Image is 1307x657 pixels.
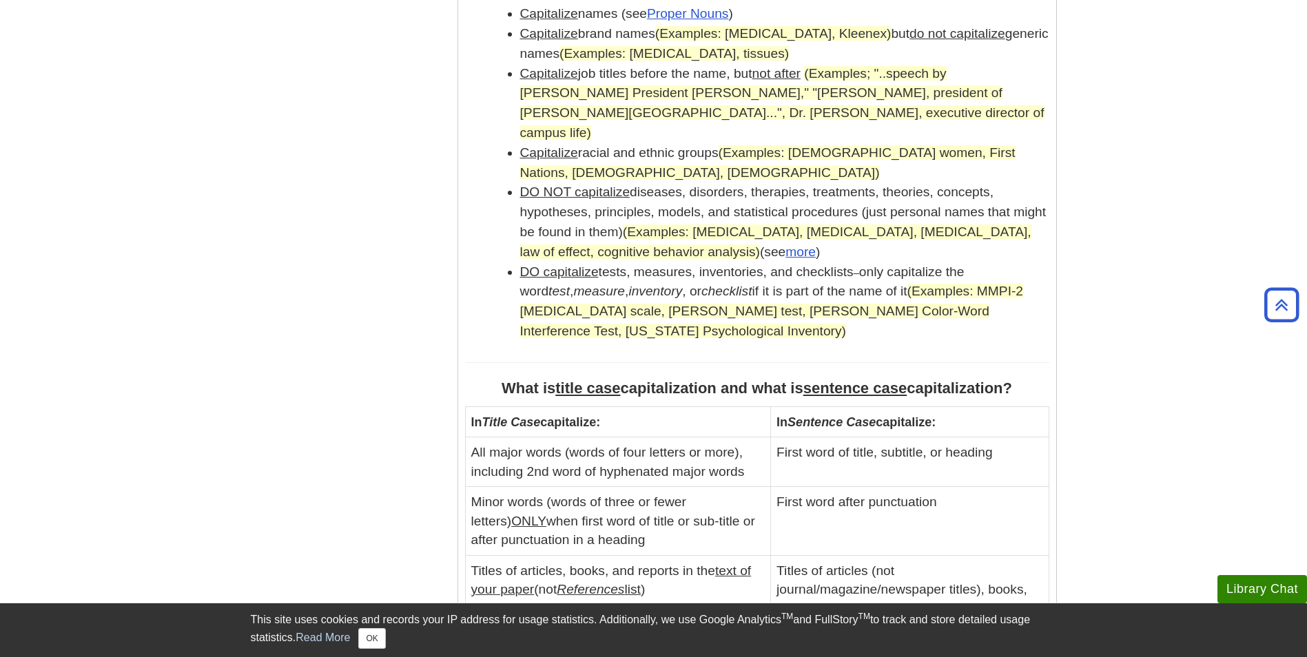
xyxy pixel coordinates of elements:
td: Titles of articles (not journal/magazine/newspaper titles), books, reports, & webpages in your [771,555,1049,623]
span: (Examples: [MEDICAL_DATA], [MEDICAL_DATA], [MEDICAL_DATA], law of effect, cognitive behavior anal... [520,225,1031,259]
span: – [854,267,859,278]
a: Back to Top [1259,295,1304,314]
u: ONLY [511,514,546,528]
li: brand names but generic names [520,24,1049,64]
a: Proper Nouns [647,6,728,21]
em: measure [573,284,625,298]
u: not after [752,66,801,81]
span: (Examples: [MEDICAL_DATA], Kleenex) [655,26,892,41]
span: (Examples: [DEMOGRAPHIC_DATA] women, First Nations, [DEMOGRAPHIC_DATA], [DEMOGRAPHIC_DATA]) [520,145,1016,180]
sup: TM [858,612,870,621]
button: Library Chat [1217,575,1307,603]
u: list [941,601,1025,615]
td: Titles of articles, books, and reports in the (not ) [465,555,771,623]
strong: In capitalize: [471,415,601,429]
li: tests, measures, inventories, and checklists only capitalize the word , , , or if it is part of t... [520,262,1049,342]
strong: What is capitalization and what is capitalization? [502,379,1012,397]
a: more [785,244,816,259]
td: All major words (words of four letters or more), including 2nd word of hyphenated major words [465,437,771,487]
span: (Examples: MMPI-2 [MEDICAL_DATA] scale, [PERSON_NAME] test, [PERSON_NAME] Color-Word Interference... [520,284,1024,338]
li: names (see ) [520,4,1049,24]
strong: In capitalize: [776,415,936,429]
td: First word after punctuation [771,487,1049,555]
button: Close [358,628,385,649]
span: (Examples: [MEDICAL_DATA], tissues) [559,46,789,61]
u: Capitalize [520,66,578,81]
td: First word of title, subtitle, or heading [771,437,1049,487]
em: Sentence Case [788,415,876,429]
em: inventory [628,284,682,298]
sup: TM [781,612,793,621]
u: list [557,582,641,596]
u: Capitalize [520,26,578,41]
u: do not capitalize [909,26,1005,41]
em: References [557,582,624,596]
a: Read More [296,632,350,643]
u: DO NOT capitalize [520,185,630,199]
em: Title Case [482,415,541,429]
u: DO capitalize [520,264,599,279]
em: References [941,601,1009,615]
u: Capitalize [520,145,578,160]
u: Capitalize [520,6,578,21]
td: Minor words (words of three or fewer letters) when first word of title or sub-title or after punc... [465,487,771,555]
em: checklist [701,284,752,298]
em: test [548,284,570,298]
li: racial and ethnic groups [520,143,1049,183]
div: This site uses cookies and records your IP address for usage statistics. Additionally, we use Goo... [251,612,1057,649]
li: job titles before the name, but [520,64,1049,143]
li: diseases, disorders, therapies, treatments, theories, concepts, hypotheses, principles, models, a... [520,182,1049,262]
u: sentence case [803,379,907,397]
u: title case [555,379,620,397]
